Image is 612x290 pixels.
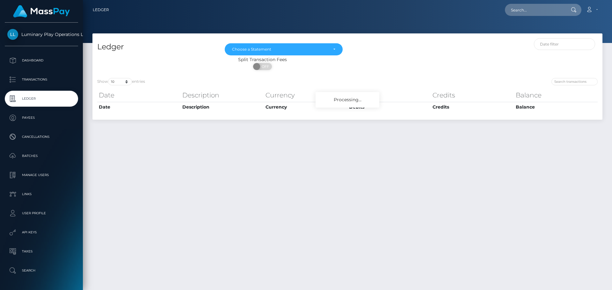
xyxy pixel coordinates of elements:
[7,56,76,65] p: Dashboard
[7,75,76,84] p: Transactions
[5,205,78,221] a: User Profile
[92,56,433,63] div: Split Transaction Fees
[5,110,78,126] a: Payees
[264,102,347,112] th: Currency
[505,4,565,16] input: Search...
[5,72,78,88] a: Transactions
[316,92,379,108] div: Processing...
[5,53,78,68] a: Dashboard
[264,89,347,102] th: Currency
[97,78,145,85] label: Show entries
[7,189,76,199] p: Links
[97,41,215,53] h4: Ledger
[5,244,78,259] a: Taxes
[7,132,76,142] p: Cancellations
[5,186,78,202] a: Links
[97,89,181,102] th: Date
[347,102,431,112] th: Debits
[5,129,78,145] a: Cancellations
[7,29,18,40] img: Luminary Play Operations Limited
[232,47,328,52] div: Choose a Statement
[347,89,431,102] th: Debits
[7,209,76,218] p: User Profile
[181,102,264,112] th: Description
[257,63,273,70] span: OFF
[7,266,76,275] p: Search
[534,38,595,50] input: Date filter
[7,228,76,237] p: API Keys
[551,78,598,85] input: Search transactions
[97,102,181,112] th: Date
[7,170,76,180] p: Manage Users
[514,102,598,112] th: Balance
[181,89,264,102] th: Description
[5,263,78,279] a: Search
[5,224,78,240] a: API Keys
[5,148,78,164] a: Batches
[5,167,78,183] a: Manage Users
[5,91,78,107] a: Ledger
[431,102,514,112] th: Credits
[7,94,76,103] p: Ledger
[7,247,76,256] p: Taxes
[108,78,132,85] select: Showentries
[93,3,109,17] a: Ledger
[431,89,514,102] th: Credits
[13,5,70,18] img: MassPay Logo
[5,32,78,37] span: Luminary Play Operations Limited
[7,151,76,161] p: Batches
[225,43,343,55] button: Choose a Statement
[7,113,76,123] p: Payees
[514,89,598,102] th: Balance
